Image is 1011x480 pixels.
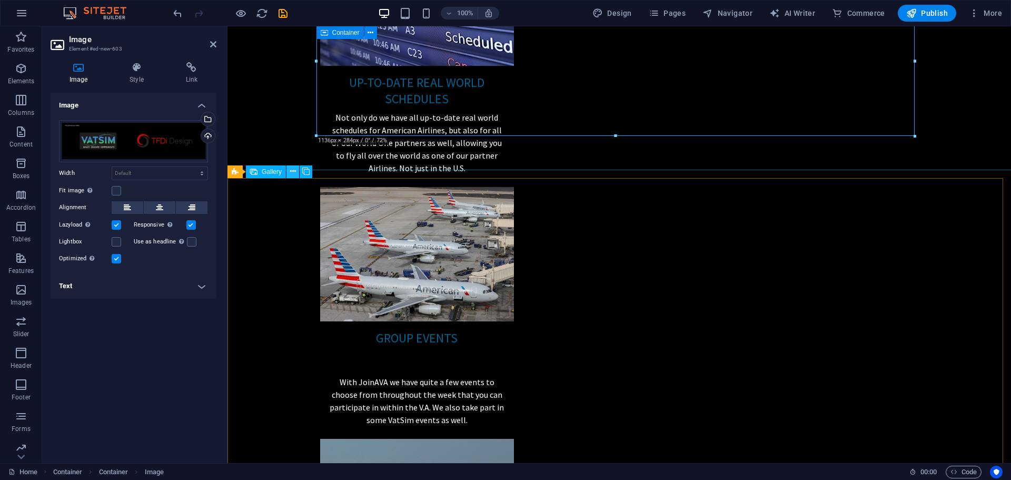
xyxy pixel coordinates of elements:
i: Reload page [256,7,268,19]
i: Undo: Change image (Ctrl+Z) [172,7,184,19]
p: Boxes [13,172,30,180]
label: Use as headline [134,236,187,248]
button: reload [255,7,268,19]
p: Slider [13,330,29,338]
button: Pages [645,5,690,22]
div: ProfessionalLinkedInBanner-VVZRVJAO4646I0JDjxj6mg.png [59,120,208,162]
button: save [276,7,289,19]
p: Footer [12,393,31,401]
span: Navigator [702,8,752,18]
span: Click to select. Double-click to edit [99,466,128,478]
i: On resize automatically adjust zoom level to fit chosen device. [484,8,493,18]
h4: Link [167,62,216,84]
button: AI Writer [765,5,819,22]
p: Images [11,298,32,307]
span: Gallery [262,169,282,175]
h4: Image [51,93,216,112]
p: Tables [12,235,31,243]
span: Container [332,30,360,36]
label: Lazyload [59,219,112,231]
span: Click to select. Double-click to edit [53,466,83,478]
span: Publish [906,8,948,18]
button: Code [946,466,982,478]
button: undo [171,7,184,19]
span: 00 00 [920,466,937,478]
button: Commerce [828,5,889,22]
span: Design [592,8,632,18]
button: Publish [898,5,956,22]
h6: Session time [909,466,937,478]
span: AI Writer [769,8,815,18]
span: Code [950,466,977,478]
h3: Element #ed-new-603 [69,44,195,54]
span: More [969,8,1002,18]
h6: 100% [457,7,473,19]
p: Favorites [7,45,34,54]
button: Design [588,5,636,22]
button: Click here to leave preview mode and continue editing [234,7,247,19]
label: Responsive [134,219,186,231]
i: Save (Ctrl+S) [277,7,289,19]
h4: Style [111,62,166,84]
p: Features [8,267,34,275]
button: 100% [441,7,478,19]
p: Content [9,140,33,149]
span: Pages [649,8,686,18]
p: Forms [12,425,31,433]
span: Commerce [832,8,885,18]
p: Accordion [6,203,36,212]
span: : [928,468,929,476]
label: Fit image [59,184,112,197]
nav: breadcrumb [53,466,164,478]
img: Editor Logo [61,7,140,19]
h4: Text [51,273,216,299]
span: Click to select. Double-click to edit [145,466,164,478]
p: Elements [8,77,35,85]
h4: Image [51,62,111,84]
p: Columns [8,109,34,117]
button: More [965,5,1006,22]
button: Navigator [698,5,757,22]
label: Lightbox [59,236,112,248]
h2: Image [69,35,216,44]
a: Click to cancel selection. Double-click to open Pages [8,466,37,478]
label: Width [59,170,112,176]
p: Header [11,361,32,370]
label: Optimized [59,252,112,265]
label: Alignment [59,201,112,214]
button: Usercentrics [990,466,1003,478]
